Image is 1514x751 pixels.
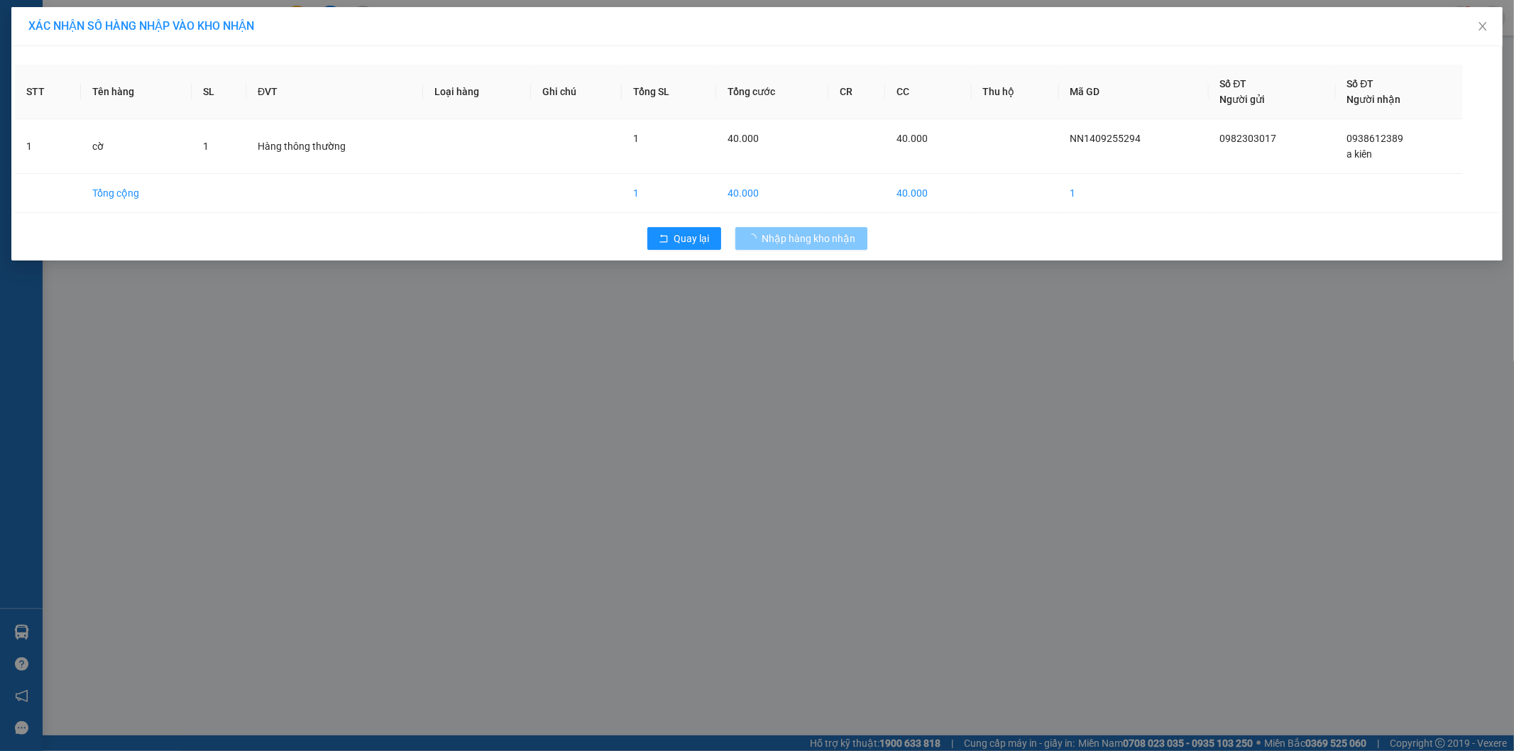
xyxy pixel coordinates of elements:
[1059,65,1209,119] th: Mã GD
[246,65,423,119] th: ĐVT
[1220,78,1247,89] span: Số ĐT
[1347,94,1401,105] span: Người nhận
[1477,21,1488,32] span: close
[828,65,885,119] th: CR
[21,60,126,109] span: [GEOGRAPHIC_DATA], [GEOGRAPHIC_DATA] ↔ [GEOGRAPHIC_DATA]
[1070,133,1141,144] span: NN1409255294
[716,65,828,119] th: Tổng cước
[728,133,759,144] span: 40.000
[81,174,192,213] td: Tổng cộng
[7,77,18,147] img: logo
[647,227,721,250] button: rollbackQuay lại
[633,133,639,144] span: 1
[246,119,423,174] td: Hàng thông thường
[1463,7,1503,47] button: Close
[972,65,1059,119] th: Thu hộ
[22,11,124,57] strong: CHUYỂN PHÁT NHANH AN PHÚ QUÝ
[81,65,192,119] th: Tên hàng
[28,19,254,33] span: XÁC NHẬN SỐ HÀNG NHẬP VÀO KHO NHẬN
[192,65,246,119] th: SL
[423,65,531,119] th: Loại hàng
[1220,133,1277,144] span: 0982303017
[885,174,971,213] td: 40.000
[531,65,622,119] th: Ghi chú
[735,227,867,250] button: Nhập hàng kho nhận
[1347,133,1404,144] span: 0938612389
[622,174,716,213] td: 1
[716,174,828,213] td: 40.000
[896,133,928,144] span: 40.000
[15,65,81,119] th: STT
[659,234,669,245] span: rollback
[762,231,856,246] span: Nhập hàng kho nhận
[1220,94,1266,105] span: Người gửi
[622,65,716,119] th: Tổng SL
[15,119,81,174] td: 1
[747,234,762,243] span: loading
[203,141,209,152] span: 1
[81,119,192,174] td: cờ
[1059,174,1209,213] td: 1
[1347,148,1373,160] span: a kiên
[674,231,710,246] span: Quay lại
[1347,78,1374,89] span: Số ĐT
[885,65,971,119] th: CC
